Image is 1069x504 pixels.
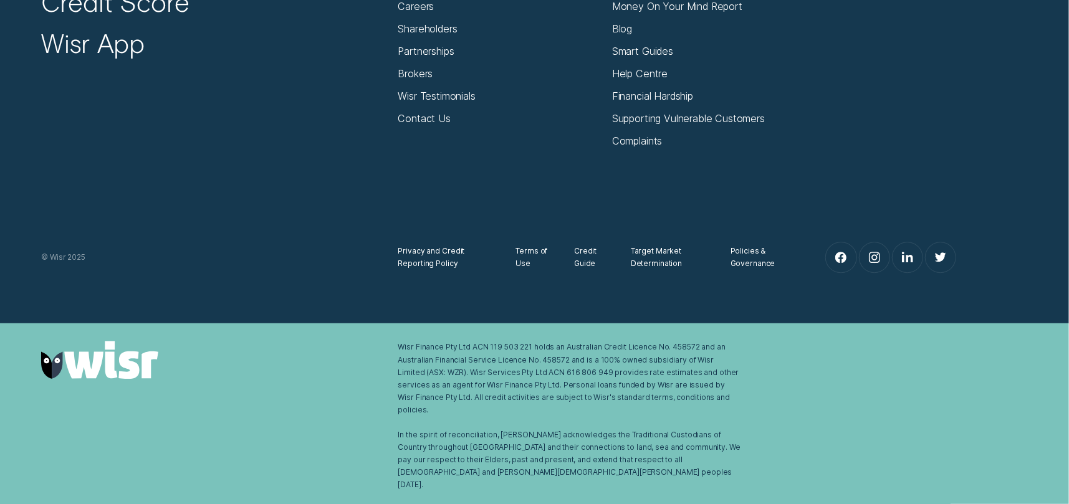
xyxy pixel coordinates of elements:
[398,341,742,490] div: Wisr Finance Pty Ltd ACN 119 503 221 holds an Australian Credit Licence No. 458572 and an Austral...
[860,242,889,272] a: Instagram
[612,135,662,147] a: Complaints
[398,67,433,80] a: Brokers
[612,22,632,35] a: Blog
[612,90,693,102] a: Financial Hardship
[612,67,668,80] a: Help Centre
[731,245,792,270] a: Policies & Governance
[612,112,765,125] a: Supporting Vulnerable Customers
[612,45,673,57] a: Smart Guides
[398,22,458,35] a: Shareholders
[41,27,145,59] a: Wisr App
[515,245,552,270] a: Terms of Use
[826,242,856,272] a: Facebook
[41,341,158,378] img: Wisr
[398,90,476,102] a: Wisr Testimonials
[398,245,494,270] a: Privacy and Credit Reporting Policy
[926,242,956,272] a: Twitter
[35,251,391,264] div: © Wisr 2025
[574,245,608,270] a: Credit Guide
[398,45,454,57] a: Partnerships
[631,245,708,270] a: Target Market Determination
[398,112,451,125] a: Contact Us
[893,242,923,272] a: LinkedIn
